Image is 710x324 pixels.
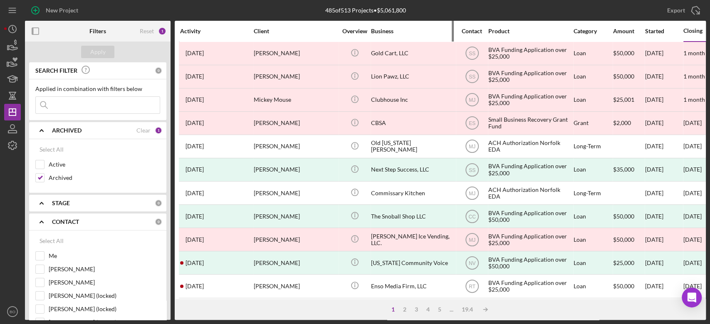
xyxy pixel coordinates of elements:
div: [DATE] [645,182,683,204]
text: RT [469,284,475,290]
div: Loan [574,228,612,250]
div: Select All [40,233,64,249]
div: Loan [574,205,612,227]
label: [PERSON_NAME] [49,265,160,273]
button: Select All [35,141,68,158]
time: 2025-07-27 02:27 [186,120,204,126]
b: CONTACT [52,218,79,225]
div: Lion Pawz, LLC [371,66,454,88]
div: Open Intercom Messenger [682,287,702,307]
time: 1 month [683,96,705,103]
div: [US_STATE] Community Voice [371,252,454,274]
div: Select All [40,141,64,158]
div: 5 [434,306,445,313]
time: [DATE] [683,119,702,126]
div: [PERSON_NAME] [254,299,337,321]
div: Long-Term [574,299,612,321]
div: $50,000 [613,42,644,64]
div: [DATE] [645,89,683,111]
label: [PERSON_NAME] (locked) [49,305,160,313]
div: 0 [155,218,162,226]
div: [PERSON_NAME] [254,182,337,204]
div: 2 [399,306,411,313]
div: 4 [422,306,434,313]
div: Loan [574,66,612,88]
div: Overview [339,28,370,34]
div: Started [645,28,683,34]
div: Activity [180,28,253,34]
div: [DATE] [645,159,683,181]
div: [PERSON_NAME] [254,66,337,88]
div: Small Business Recovery Grant Fund [488,112,571,134]
div: 485 of 513 Projects • $5,061,800 [325,7,406,14]
div: Long-Term [574,135,612,157]
div: [PERSON_NAME] [254,252,337,274]
time: 2025-06-06 13:21 [186,143,204,150]
text: BO [10,309,15,314]
div: ACH Authorization [PERSON_NAME] [488,299,571,321]
div: Clubhouse Inc [371,89,454,111]
div: Apply [90,46,106,58]
label: Archived [49,174,160,182]
div: Loan [574,159,612,181]
div: $2,000 [613,112,644,134]
div: CBSA [371,112,454,134]
time: 2025-05-22 19:35 [186,190,204,196]
div: $50,000 [613,228,644,250]
div: BVA Funding Application over $25,000 [488,89,571,111]
div: [DATE] [683,213,702,220]
div: [PERSON_NAME] [254,205,337,227]
div: 0 [155,67,162,74]
div: Applied in combination with filters below [35,86,160,92]
div: Product [488,28,571,34]
div: Category [574,28,612,34]
text: CC [468,214,476,219]
div: Loan [574,42,612,64]
div: [PERSON_NAME] [254,228,337,250]
div: Export [667,2,685,19]
time: [DATE] [683,282,702,290]
time: 2025-07-30 18:51 [186,166,204,173]
div: 0 [155,199,162,207]
div: Reset [140,28,154,34]
div: Old [US_STATE][PERSON_NAME] [371,135,454,157]
text: SS [468,74,475,80]
div: Columbus Cartography, LLC [371,299,454,321]
div: ACH Authorization Norfolk EDA [488,182,571,204]
b: STAGE [52,200,70,206]
div: Mickey Mouse [254,89,337,111]
div: [DATE] [645,205,683,227]
div: Loan [574,275,612,297]
label: [PERSON_NAME] (locked) [49,292,160,300]
div: BVA Funding Application over $25,000 [488,228,571,250]
div: [DATE] [645,299,683,321]
button: New Project [25,2,87,19]
div: 19.4 [458,306,477,313]
div: 1 [387,306,399,313]
time: [DATE] [683,189,702,196]
time: 2025-07-08 17:47 [186,73,204,80]
div: [DATE] [645,275,683,297]
text: MJ [469,97,475,103]
div: [DATE] [645,42,683,64]
div: Business [371,28,454,34]
div: BVA Funding Application over $25,000 [488,42,571,64]
button: BO [4,303,21,320]
div: Client [254,28,337,34]
text: SS [468,51,475,56]
time: 1 month [683,73,705,80]
button: Select All [35,233,68,249]
div: Amount [613,28,644,34]
text: SS [468,167,475,173]
div: 1 [155,127,162,134]
div: [PERSON_NAME] [254,275,337,297]
div: The Snoball Shop LLC [371,205,454,227]
div: BVA Funding Application over $25,000 [488,159,571,181]
div: Grant [574,112,612,134]
label: Active [49,160,160,169]
time: 2025-07-08 16:45 [186,50,204,56]
div: [PERSON_NAME] [254,135,337,157]
div: Contact [456,28,487,34]
div: $50,000 [613,205,644,227]
time: [DATE] [683,236,702,243]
